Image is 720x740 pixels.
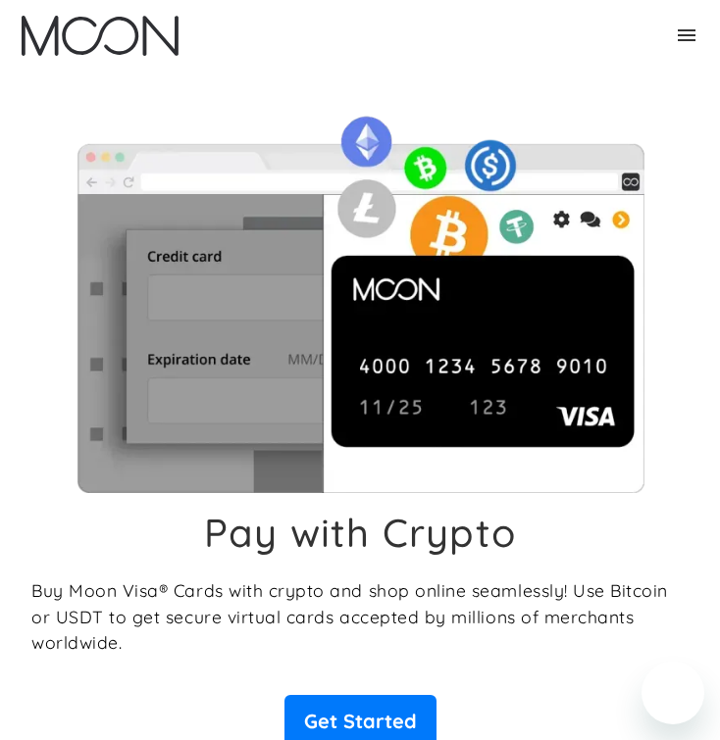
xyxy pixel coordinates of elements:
[31,577,689,655] p: Buy Moon Visa® Cards with crypto and shop online seamlessly! Use Bitcoin or USDT to get secure vi...
[642,662,704,724] iframe: Button to launch messaging window
[204,509,516,556] h1: Pay with Crypto
[22,16,179,56] img: Moon Logo
[31,103,689,493] img: Moon Cards let you spend your crypto anywhere Visa is accepted.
